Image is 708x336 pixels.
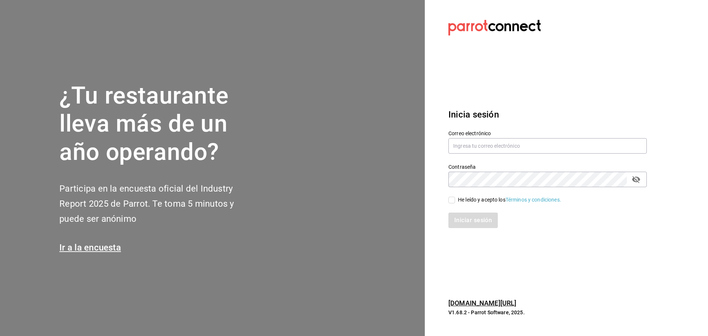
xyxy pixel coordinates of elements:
[448,138,647,154] input: Ingresa tu correo electrónico
[506,197,561,203] a: Términos y condiciones.
[59,242,121,253] a: Ir a la encuesta
[448,299,516,307] a: [DOMAIN_NAME][URL]
[448,130,647,136] label: Correo electrónico
[630,173,642,186] button: passwordField
[448,108,647,121] h3: Inicia sesión
[448,164,647,169] label: Contraseña
[59,181,258,226] h2: Participa en la encuesta oficial del Industry Report 2025 de Parrot. Te toma 5 minutos y puede se...
[59,82,258,167] h1: ¿Tu restaurante lleva más de un año operando?
[458,196,561,204] div: He leído y acepto los
[448,309,647,316] p: V1.68.2 - Parrot Software, 2025.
